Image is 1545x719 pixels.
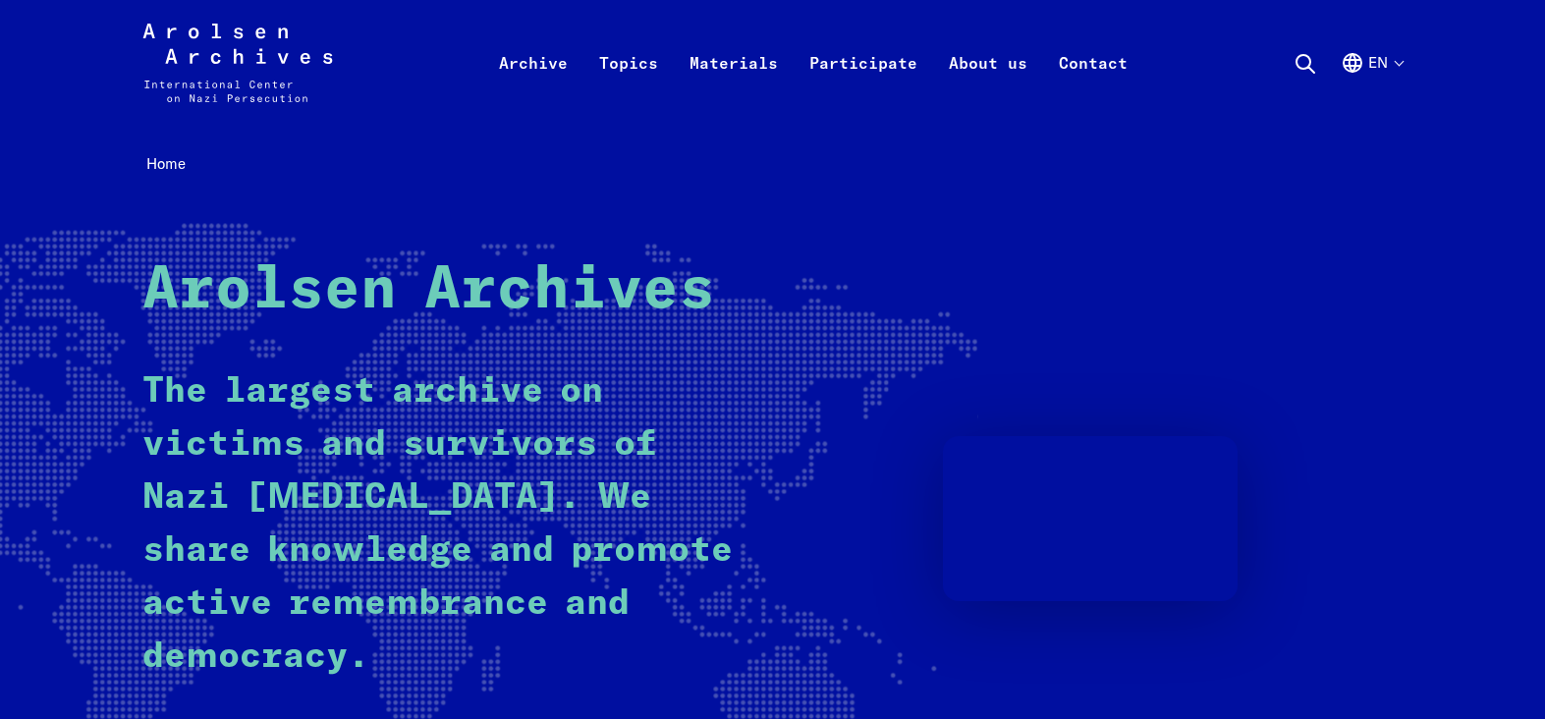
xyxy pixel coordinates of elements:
a: Participate [794,47,933,126]
nav: Breadcrumb [142,149,1403,180]
a: Materials [674,47,794,126]
a: About us [933,47,1043,126]
p: The largest archive on victims and survivors of Nazi [MEDICAL_DATA]. We share knowledge and promo... [142,365,738,684]
a: Topics [583,47,674,126]
strong: Arolsen Archives [142,261,715,320]
nav: Primary [483,24,1143,102]
a: Archive [483,47,583,126]
span: Home [146,154,186,173]
a: Contact [1043,47,1143,126]
button: English, language selection [1341,51,1403,122]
